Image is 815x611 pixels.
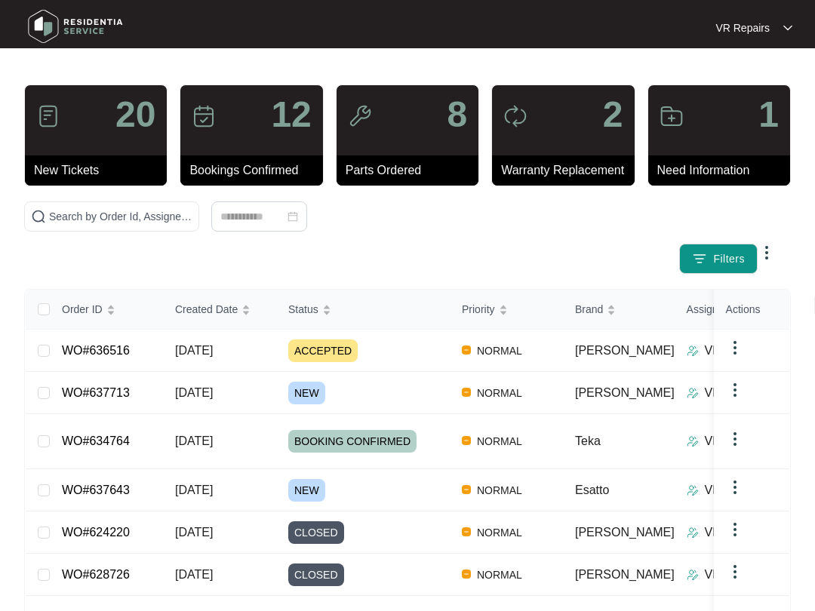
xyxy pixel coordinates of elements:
img: dropdown arrow [726,520,744,539]
span: Brand [575,301,603,318]
img: dropdown arrow [758,244,776,262]
img: icon [192,104,216,128]
span: [DATE] [175,344,213,357]
img: dropdown arrow [726,563,744,581]
img: icon [348,104,372,128]
span: Teka [575,434,601,447]
span: BOOKING CONFIRMED [288,430,417,453]
span: Order ID [62,301,103,318]
span: NEW [288,382,325,404]
a: WO#628726 [62,568,130,581]
span: [DATE] [175,386,213,399]
a: WO#637643 [62,484,130,496]
th: Status [276,290,450,330]
a: WO#636516 [62,344,130,357]
p: 1 [758,97,779,133]
input: Search by Order Id, Assignee Name, Customer Name, Brand and Model [49,208,192,225]
p: Need Information [657,161,790,180]
span: [PERSON_NAME] [575,344,675,357]
img: Assigner Icon [687,435,699,447]
img: Vercel Logo [462,485,471,494]
span: NEW [288,479,325,502]
img: Assigner Icon [687,569,699,581]
span: [DATE] [175,484,213,496]
img: Vercel Logo [462,570,471,579]
p: VR Repairs [705,566,767,584]
span: CLOSED [288,563,344,586]
p: Bookings Confirmed [189,161,322,180]
span: CLOSED [288,521,344,544]
a: WO#637713 [62,386,130,399]
img: Assigner Icon [687,484,699,496]
img: Vercel Logo [462,436,471,445]
span: ACCEPTED [288,339,358,362]
span: [PERSON_NAME] [575,526,675,539]
img: dropdown arrow [783,24,792,32]
span: NORMAL [471,384,528,402]
p: VR Repairs [705,481,767,499]
span: NORMAL [471,432,528,450]
img: search-icon [31,209,46,224]
span: [DATE] [175,434,213,447]
th: Created Date [163,290,276,330]
img: Vercel Logo [462,345,471,355]
img: dropdown arrow [726,339,744,357]
a: WO#634764 [62,434,130,447]
img: dropdown arrow [726,381,744,399]
span: Assignee [687,301,730,318]
img: Vercel Logo [462,388,471,397]
img: Vercel Logo [462,527,471,536]
p: Parts Ordered [346,161,478,180]
span: Created Date [175,301,238,318]
span: [PERSON_NAME] [575,568,675,581]
th: Order ID [50,290,163,330]
img: icon [36,104,60,128]
th: Brand [563,290,675,330]
p: VR Repairs [705,384,767,402]
img: Assigner Icon [687,387,699,399]
span: NORMAL [471,523,528,542]
span: Priority [462,301,495,318]
span: NORMAL [471,566,528,584]
img: dropdown arrow [726,430,744,448]
span: Filters [713,251,745,267]
img: Assigner Icon [687,527,699,539]
p: New Tickets [34,161,167,180]
p: 20 [115,97,155,133]
p: VR Repairs [705,432,767,450]
p: 8 [447,97,467,133]
span: [PERSON_NAME] [575,386,675,399]
p: VR Repairs [715,20,770,35]
button: filter iconFilters [679,244,758,274]
p: VR Repairs [705,342,767,360]
th: Priority [450,290,563,330]
a: WO#624220 [62,526,130,539]
span: Status [288,301,318,318]
img: Assigner Icon [687,345,699,357]
img: filter icon [692,251,707,266]
span: NORMAL [471,481,528,499]
p: Warranty Replacement [501,161,634,180]
p: 12 [271,97,311,133]
img: residentia service logo [23,4,128,49]
th: Actions [714,290,789,330]
span: [DATE] [175,568,213,581]
p: VR Repairs [705,523,767,542]
span: NORMAL [471,342,528,360]
img: dropdown arrow [726,478,744,496]
img: icon [660,104,684,128]
span: Esatto [575,484,609,496]
span: [DATE] [175,526,213,539]
img: icon [503,104,527,128]
p: 2 [603,97,623,133]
